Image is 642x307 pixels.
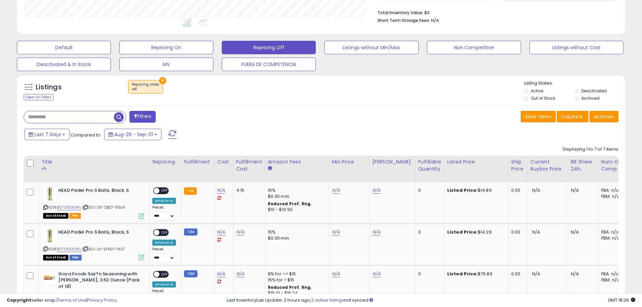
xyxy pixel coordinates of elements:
div: 15% for > $15 [268,277,324,283]
button: Filters [129,111,156,123]
a: N/A [372,271,380,277]
div: Fulfillment [184,158,211,165]
div: Fulfillable Quantity [418,158,441,173]
b: Short Term Storage Fees: [377,18,430,23]
div: Repricing [152,158,178,165]
a: N/A [217,271,225,277]
div: 0 [418,271,439,277]
button: Save View [521,111,556,122]
div: Last InventoryLab Update: 2 hours ago, not synced. [227,297,635,304]
div: off [132,87,159,92]
div: FBM: n/a [601,193,623,199]
button: × [159,77,166,84]
label: Archived [581,95,600,101]
div: $14.89 [447,187,503,193]
div: 4.15 [236,187,260,193]
b: Listed Price: [447,271,478,277]
div: $79.89 [447,271,503,277]
b: HEAD Padel Pro S Balls, Black, S [58,229,140,237]
b: Goya Foods Saz?n Seasoning with [PERSON_NAME], 3.52 Ounce (Pack of 18) [58,271,140,291]
a: N/A [236,229,244,236]
button: Aug-26 - Sep-01 [104,129,161,140]
span: | SKU: S9-QB27-85LN [82,205,125,210]
span: Columns [561,113,582,120]
strong: Copyright [7,297,31,303]
span: | SKU: L6-5FNO-TWJ7 [82,246,125,252]
div: Displaying 1 to 7 of 7 items [563,146,618,153]
a: B07D56XDNL [57,205,81,210]
div: FBA: n/a [601,229,623,235]
div: $0.30 min [268,235,324,241]
span: Compared to: [70,132,101,138]
span: N/A [532,271,540,277]
div: Cost [217,158,231,165]
button: Listings without Cost [529,41,623,54]
div: BB Share 24h. [571,158,595,173]
div: Clear All Filters [24,94,54,100]
span: Last 7 Days [34,131,61,138]
div: FBA: n/a [601,187,623,193]
b: Reduced Prof. Rng. [268,201,312,207]
div: N/A [571,187,593,193]
div: 0 [418,187,439,193]
span: N/A [532,229,540,235]
b: Listed Price: [447,187,478,193]
small: FBM [184,228,197,236]
a: N/A [372,229,380,236]
div: ASIN: [43,229,144,260]
div: Amazon Fees [268,158,326,165]
div: FBM: n/a [601,277,623,283]
div: Title [41,158,147,165]
b: Total Inventory Value: [377,10,423,16]
a: N/A [217,229,225,236]
span: N/A [431,17,439,24]
div: Current Buybox Price [530,158,565,173]
button: Columns [557,111,588,122]
div: Min Price [332,158,367,165]
button: Default [17,41,111,54]
label: Deactivated [581,88,607,94]
div: $0.30 min [268,193,324,199]
label: Out of Stock [531,95,555,101]
div: Num of Comp. [601,158,626,173]
div: 8% for <= $15 [268,271,324,277]
div: ASIN: [43,187,144,218]
a: N/A [217,187,225,194]
button: Last 7 Days [24,129,69,140]
b: Reduced Prof. Rng. [268,284,312,290]
small: FBM [184,270,197,277]
div: FBA: n/a [601,271,623,277]
div: Amazon AI [152,281,176,287]
button: Repricing On [119,41,213,54]
span: OFF [159,229,170,235]
div: FBM: n/a [601,235,623,241]
span: OFF [159,188,170,194]
a: 2 active listings [311,297,344,303]
button: Non Competitive [427,41,521,54]
small: Amazon Fees. [268,165,272,172]
li: $0 [377,8,613,16]
div: 0.00 [511,187,522,193]
span: N/A [532,187,540,193]
b: Listed Price: [447,229,478,235]
button: MV [119,58,213,71]
div: Listed Price [447,158,506,165]
div: 15% [268,229,324,235]
h5: Listings [36,83,62,92]
label: Active [531,88,543,94]
span: All listings that are currently out of stock and unavailable for purchase on Amazon [43,213,68,219]
div: [PERSON_NAME] [372,158,412,165]
div: seller snap | | [7,297,117,304]
span: Repricing state : [132,82,159,92]
div: 0.00 [511,229,522,235]
span: All listings that are currently out of stock and unavailable for purchase on Amazon [43,255,68,260]
div: Ship Price [511,158,525,173]
span: OFF [159,271,170,277]
div: N/A [571,229,593,235]
span: FBA [69,213,81,219]
img: 31EJeRnqLUL._SL40_.jpg [43,229,57,243]
a: N/A [332,187,340,194]
a: N/A [236,271,244,277]
div: N/A [571,271,593,277]
small: FBA [184,187,196,195]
